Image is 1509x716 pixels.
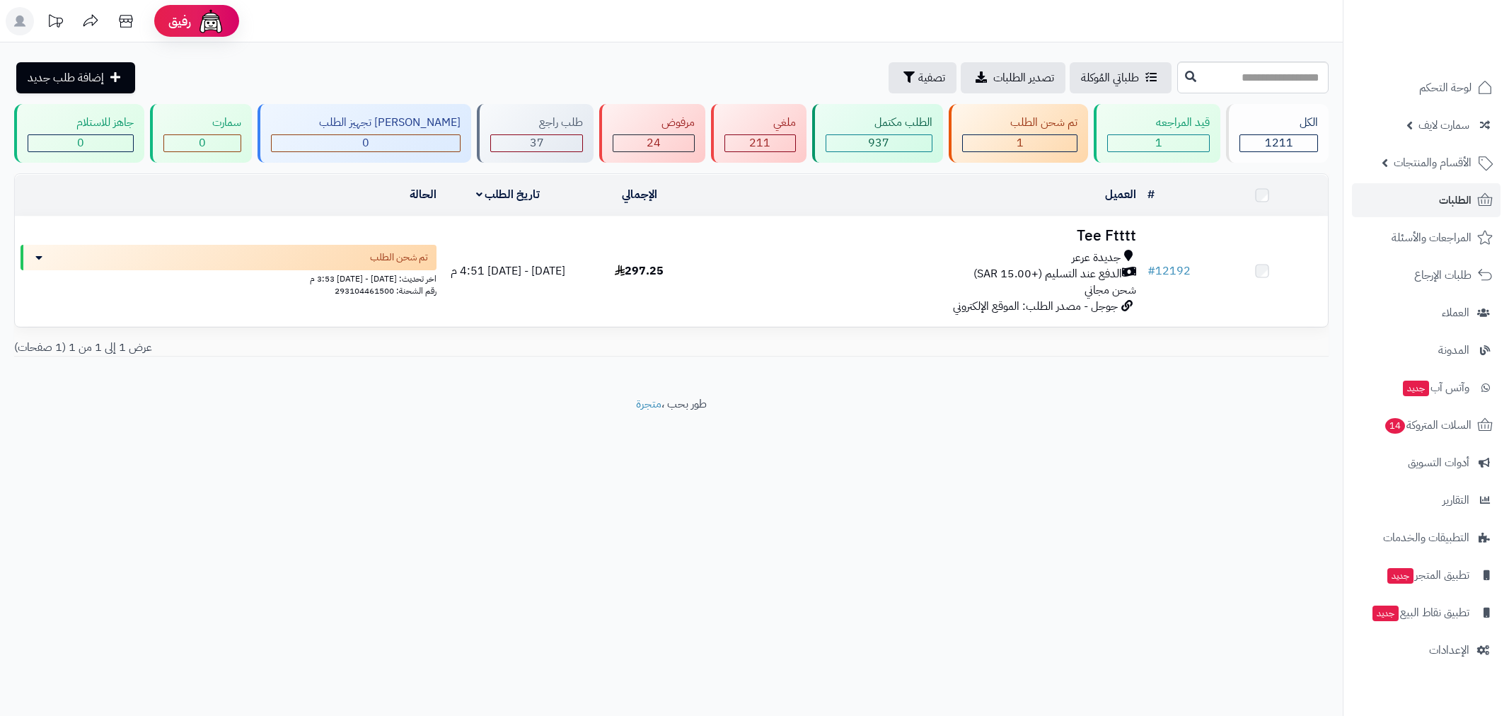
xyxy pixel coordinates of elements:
[21,270,436,285] div: اخر تحديث: [DATE] - [DATE] 3:53 م
[946,104,1092,163] a: تم شحن الطلب 1
[826,115,932,131] div: الطلب مكتمل
[1408,453,1469,473] span: أدوات التسويق
[1403,381,1429,396] span: جديد
[1017,134,1024,151] span: 1
[973,266,1122,282] span: الدفع عند التسليم (+15.00 SAR)
[724,115,796,131] div: ملغي
[615,262,664,279] span: 297.25
[1352,183,1501,217] a: الطلبات
[491,135,582,151] div: 37
[1107,115,1210,131] div: قيد المراجعه
[1394,153,1472,173] span: الأقسام والمنتجات
[1352,371,1501,405] a: وآتس آبجديد
[11,104,147,163] a: جاهز للاستلام 0
[1413,28,1496,57] img: logo-2.png
[993,69,1054,86] span: تصدير الطلبات
[1352,71,1501,105] a: لوحة التحكم
[596,104,708,163] a: مرفوض 24
[1091,104,1223,163] a: قيد المراجعه 1
[962,115,1078,131] div: تم شحن الطلب
[1072,250,1121,266] span: جديدة عرعر
[1352,333,1501,367] a: المدونة
[335,284,436,297] span: رقم الشحنة: 293104461500
[1352,258,1501,292] a: طلبات الإرجاع
[1070,62,1172,93] a: طلباتي المُوكلة
[963,135,1077,151] div: 1
[1383,528,1469,548] span: التطبيقات والخدمات
[16,62,135,93] a: إضافة طلب جديد
[255,104,475,163] a: [PERSON_NAME] تجهيز الطلب 0
[710,228,1136,244] h3: Tee Ftttt
[1352,296,1501,330] a: العملاء
[474,104,596,163] a: طلب راجع 37
[1414,265,1472,285] span: طلبات الإرجاع
[451,262,565,279] span: [DATE] - [DATE] 4:51 م
[1239,115,1318,131] div: الكل
[826,135,932,151] div: 937
[164,135,241,151] div: 0
[1392,228,1472,248] span: المراجعات والأسئلة
[1438,340,1469,360] span: المدونة
[168,13,191,30] span: رفيق
[1352,483,1501,517] a: التقارير
[4,340,671,356] div: عرض 1 إلى 1 من 1 (1 صفحات)
[1384,415,1472,435] span: السلات المتروكة
[163,115,241,131] div: سمارت
[1081,69,1139,86] span: طلباتي المُوكلة
[1352,408,1501,442] a: السلات المتروكة14
[147,104,255,163] a: سمارت 0
[1352,521,1501,555] a: التطبيقات والخدمات
[1085,282,1136,299] span: شحن مجاني
[272,135,461,151] div: 0
[490,115,583,131] div: طلب راجع
[1147,186,1155,203] a: #
[370,250,428,265] span: تم شحن الطلب
[725,135,795,151] div: 211
[1386,565,1469,585] span: تطبيق المتجر
[1384,417,1405,434] span: 14
[708,104,809,163] a: ملغي 211
[28,115,134,131] div: جاهز للاستلام
[1372,606,1399,621] span: جديد
[622,186,657,203] a: الإجمالي
[1442,490,1469,510] span: التقارير
[476,186,540,203] a: تاريخ الطلب
[271,115,461,131] div: [PERSON_NAME] تجهيز الطلب
[37,7,73,39] a: تحديثات المنصة
[1105,186,1136,203] a: العميل
[1352,446,1501,480] a: أدوات التسويق
[1418,115,1469,135] span: سمارت لايف
[1147,262,1191,279] a: #12192
[647,134,661,151] span: 24
[1155,134,1162,151] span: 1
[868,134,889,151] span: 937
[749,134,770,151] span: 211
[1147,262,1155,279] span: #
[28,69,104,86] span: إضافة طلب جديد
[961,62,1065,93] a: تصدير الطلبات
[889,62,956,93] button: تصفية
[918,69,945,86] span: تصفية
[410,186,436,203] a: الحالة
[636,395,661,412] a: متجرة
[1419,78,1472,98] span: لوحة التحكم
[1442,303,1469,323] span: العملاء
[1352,221,1501,255] a: المراجعات والأسئلة
[613,115,695,131] div: مرفوض
[613,135,694,151] div: 24
[197,7,225,35] img: ai-face.png
[530,134,544,151] span: 37
[1401,378,1469,398] span: وآتس آب
[1352,633,1501,667] a: الإعدادات
[1108,135,1209,151] div: 1
[28,135,133,151] div: 0
[1223,104,1331,163] a: الكل1211
[953,298,1118,315] span: جوجل - مصدر الطلب: الموقع الإلكتروني
[1429,640,1469,660] span: الإعدادات
[1265,134,1293,151] span: 1211
[1371,603,1469,623] span: تطبيق نقاط البيع
[362,134,369,151] span: 0
[1387,568,1413,584] span: جديد
[1352,596,1501,630] a: تطبيق نقاط البيعجديد
[1439,190,1472,210] span: الطلبات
